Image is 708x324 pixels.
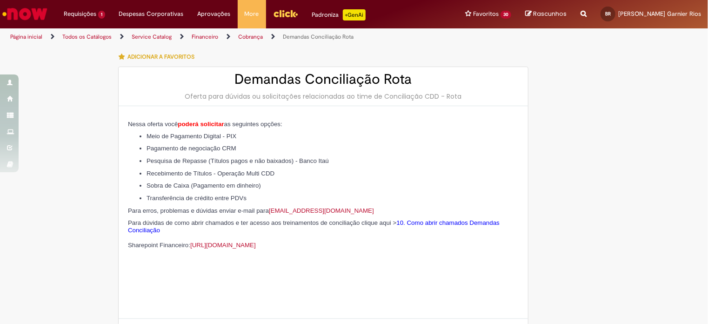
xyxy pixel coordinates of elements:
[343,9,366,20] p: +GenAi
[147,157,329,164] span: Pesquisa de Repasse (Títulos pagos e não baixados) - Banco Itaú
[147,145,236,152] span: Pagamento de negociação CRM
[119,9,184,19] span: Despesas Corporativas
[605,11,611,17] span: BR
[283,33,354,40] a: Demandas Conciliação Rota
[127,53,194,61] span: Adicionar a Favoritos
[238,33,263,40] a: Cobrança
[128,207,374,214] span: Para erros, problemas e dúvidas enviar e-mail para
[501,11,511,19] span: 30
[198,9,231,19] span: Aprovações
[62,33,112,40] a: Todos os Catálogos
[10,33,42,40] a: Página inicial
[1,5,49,23] img: ServiceNow
[128,219,500,249] span: Para dúvidas de como abrir chamados e ter acesso aos treinamentos de conciliação clique aqui > Sh...
[118,47,200,67] button: Adicionar a Favoritos
[147,182,261,189] span: Sobra de Caixa (Pagamento em dinheiro)
[7,28,465,46] ul: Trilhas de página
[132,33,172,40] a: Service Catalog
[147,195,247,202] span: Transferência de crédito entre PDVs
[128,219,500,234] a: 10. Como abrir chamados Demandas Conciliação
[128,72,519,87] h2: Demandas Conciliação Rota
[98,11,105,19] span: 1
[128,92,519,101] div: Oferta para dúvidas ou solicitações relacionadas ao time de Conciliação CDD - Rota
[147,133,236,140] span: Meio de Pagamento Digital - PIX
[312,9,366,20] div: Padroniza
[525,10,567,19] a: Rascunhos
[190,242,256,249] a: [URL][DOMAIN_NAME]
[192,33,218,40] a: Financeiro
[269,207,374,214] a: [EMAIL_ADDRESS][DOMAIN_NAME]
[224,121,282,128] span: as seguintes opções:
[128,121,178,128] span: Nessa oferta você
[245,9,259,19] span: More
[473,9,499,19] span: Favoritos
[533,9,567,18] span: Rascunhos
[178,121,224,128] span: poderá solicitar
[273,7,298,20] img: click_logo_yellow_360x200.png
[64,9,96,19] span: Requisições
[618,10,701,18] span: [PERSON_NAME] Garnier Rios
[147,170,274,177] span: Recebimento de Títulos - Operação Multi CDD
